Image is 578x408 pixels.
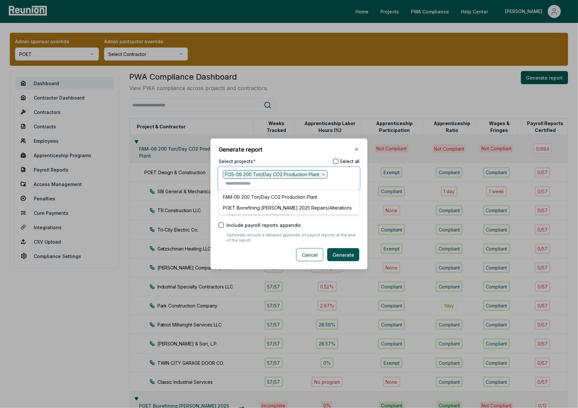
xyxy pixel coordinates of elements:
[220,202,358,213] div: POET Biorefining [PERSON_NAME] 2025 Repairs/Alterations
[220,192,358,202] div: FAM-06 200 Ton/Day CO2 Production Plant
[327,248,359,261] button: Generate
[219,190,359,215] div: Suggestions
[296,248,323,261] button: Cancel
[340,159,359,163] label: Select all
[226,222,301,229] label: Include payroll reports appendix
[223,170,328,179] div: FOS-09 200 Ton/Day CO2 Production Plant
[219,147,359,153] h2: Generate report
[226,232,359,243] p: Optionally include a detailed appendix of payroll reports at the end of the report.
[219,158,256,165] label: Select projects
